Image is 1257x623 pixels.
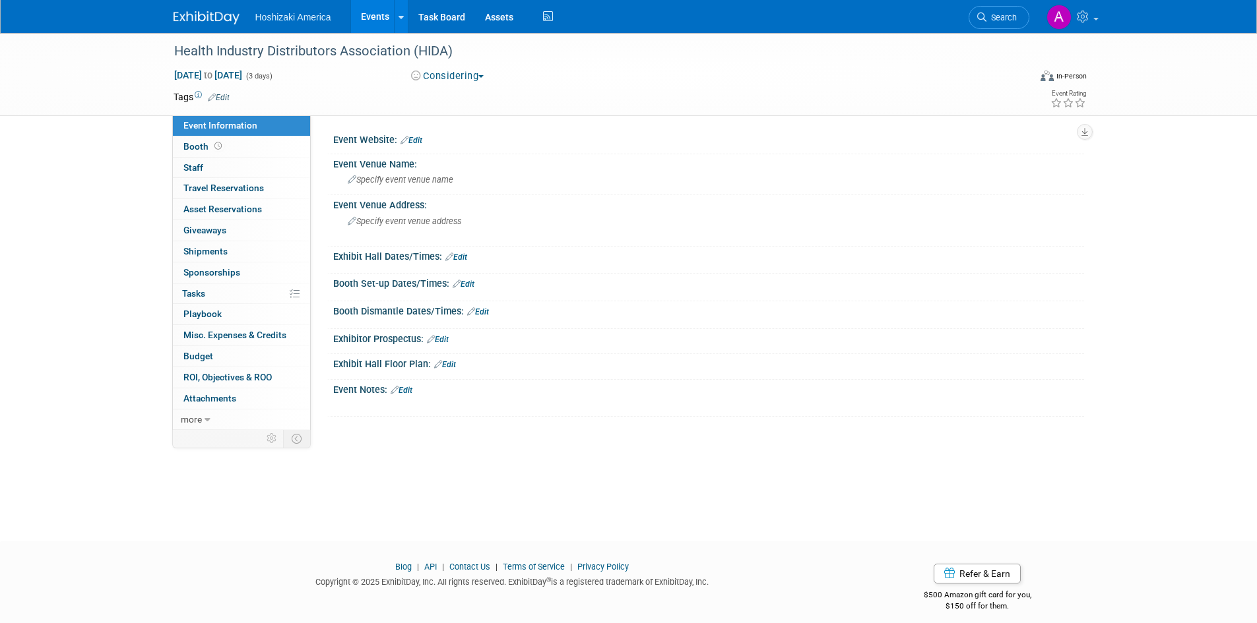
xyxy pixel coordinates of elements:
span: Booth not reserved yet [212,141,224,151]
div: Exhibitor Prospectus: [333,329,1084,346]
a: ROI, Objectives & ROO [173,367,310,388]
a: Blog [395,562,412,572]
span: Playbook [183,309,222,319]
span: Event Information [183,120,257,131]
span: Giveaways [183,225,226,235]
a: Edit [391,386,412,395]
a: Booth [173,136,310,157]
span: Specify event venue address [348,216,461,226]
div: Booth Dismantle Dates/Times: [333,301,1084,318]
a: more [173,409,310,430]
span: Tasks [182,288,205,299]
div: $500 Amazon gift card for you, [871,581,1084,611]
span: [DATE] [DATE] [174,69,243,81]
a: API [424,562,437,572]
span: | [567,562,575,572]
span: Booth [183,141,224,152]
img: ExhibitDay [174,11,240,24]
a: Staff [173,158,310,178]
a: Giveaways [173,220,310,241]
img: Format-Inperson.png [1041,71,1054,81]
span: Search [986,13,1017,22]
span: Budget [183,351,213,361]
a: Terms of Service [503,562,565,572]
span: (3 days) [245,72,273,80]
a: Budget [173,346,310,367]
a: Event Information [173,115,310,136]
td: Personalize Event Tab Strip [261,430,284,447]
a: Shipments [173,241,310,262]
span: ROI, Objectives & ROO [183,372,272,382]
span: Attachments [183,393,236,403]
span: Sponsorships [183,267,240,278]
div: Copyright © 2025 ExhibitDay, Inc. All rights reserved. ExhibitDay is a registered trademark of Ex... [174,573,852,588]
div: Event Rating [1050,90,1086,97]
div: Booth Set-up Dates/Times: [333,274,1084,291]
span: Hoshizaki America [255,12,331,22]
span: more [181,414,202,425]
div: Event Website: [333,130,1084,147]
div: Event Format [951,69,1087,88]
a: Edit [427,335,449,344]
div: Event Venue Address: [333,195,1084,212]
a: Misc. Expenses & Credits [173,325,310,345]
div: In-Person [1056,71,1087,81]
a: Edit [453,280,474,289]
div: Event Venue Name: [333,154,1084,171]
span: Asset Reservations [183,204,262,214]
sup: ® [546,576,551,583]
span: | [492,562,501,572]
span: Specify event venue name [348,175,453,185]
span: | [414,562,422,572]
td: Tags [174,90,230,104]
div: Exhibit Hall Dates/Times: [333,247,1084,264]
button: Considering [406,69,489,83]
a: Attachments [173,388,310,409]
span: Staff [183,162,203,173]
a: Playbook [173,304,310,324]
img: Ashley Miner [1047,5,1072,30]
span: | [439,562,447,572]
span: to [202,70,214,80]
a: Edit [434,360,456,369]
a: Search [969,6,1029,29]
span: Travel Reservations [183,183,264,193]
div: Health Industry Distributors Association (HIDA) [170,40,1010,63]
a: Contact Us [449,562,490,572]
a: Edit [445,252,467,262]
a: Asset Reservations [173,199,310,220]
td: Toggle Event Tabs [283,430,310,447]
a: Edit [401,136,422,145]
a: Tasks [173,283,310,304]
div: Exhibit Hall Floor Plan: [333,354,1084,371]
a: Travel Reservations [173,178,310,198]
a: Refer & Earn [934,564,1021,583]
span: Misc. Expenses & Credits [183,330,286,340]
a: Edit [208,93,230,102]
div: Event Notes: [333,380,1084,397]
a: Privacy Policy [577,562,629,572]
a: Sponsorships [173,262,310,283]
span: Shipments [183,246,228,256]
a: Edit [467,307,489,316]
div: $150 off for them. [871,601,1084,612]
